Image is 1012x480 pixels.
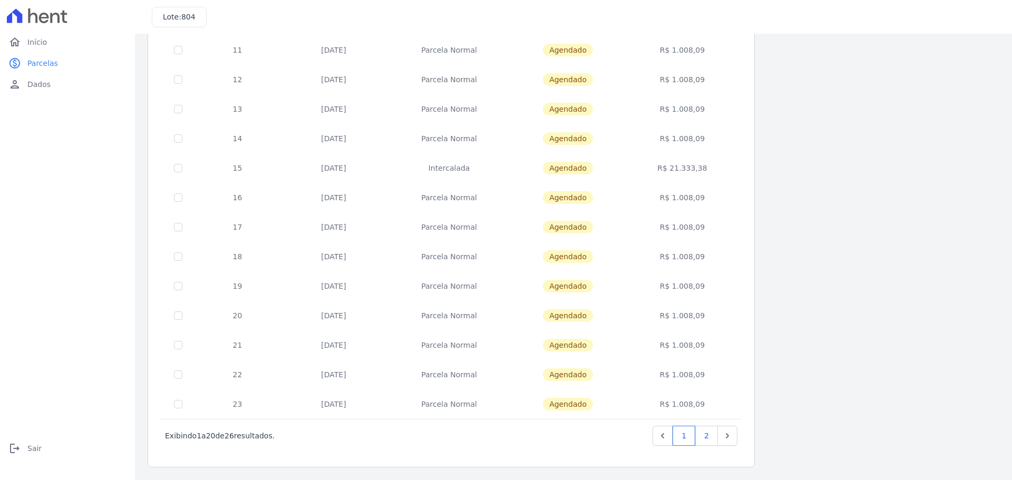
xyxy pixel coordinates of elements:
td: [DATE] [280,271,387,301]
td: R$ 1.008,09 [625,183,739,212]
h3: Lote: [163,12,196,23]
td: [DATE] [280,124,387,153]
a: homeInício [4,32,131,53]
i: person [8,78,21,91]
td: Parcela Normal [387,301,511,330]
td: 16 [195,183,280,212]
td: [DATE] [280,301,387,330]
td: R$ 1.008,09 [625,94,739,124]
td: R$ 1.008,09 [625,330,739,360]
span: Agendado [543,73,593,86]
td: Parcela Normal [387,35,511,65]
td: Parcela Normal [387,330,511,360]
td: [DATE] [280,94,387,124]
td: R$ 1.008,09 [625,389,739,419]
td: R$ 1.008,09 [625,212,739,242]
td: Parcela Normal [387,124,511,153]
td: R$ 1.008,09 [625,35,739,65]
a: logoutSair [4,438,131,459]
td: Parcela Normal [387,389,511,419]
span: Agendado [543,368,593,381]
span: Início [27,37,47,47]
td: 14 [195,124,280,153]
td: Parcela Normal [387,271,511,301]
td: [DATE] [280,35,387,65]
td: [DATE] [280,330,387,360]
td: [DATE] [280,153,387,183]
span: 26 [225,432,234,440]
td: 18 [195,242,280,271]
a: Previous [653,426,673,446]
span: Agendado [543,191,593,204]
span: Agendado [543,309,593,322]
a: paidParcelas [4,53,131,74]
td: Parcela Normal [387,242,511,271]
td: Parcela Normal [387,183,511,212]
td: 15 [195,153,280,183]
td: 13 [195,94,280,124]
td: R$ 21.333,38 [625,153,739,183]
td: R$ 1.008,09 [625,65,739,94]
td: 21 [195,330,280,360]
span: Parcelas [27,58,58,68]
span: Agendado [543,44,593,56]
td: 11 [195,35,280,65]
td: Parcela Normal [387,360,511,389]
a: personDados [4,74,131,95]
span: 20 [206,432,216,440]
td: [DATE] [280,389,387,419]
span: Agendado [543,132,593,145]
i: logout [8,442,21,455]
a: Next [717,426,737,446]
td: R$ 1.008,09 [625,242,739,271]
td: [DATE] [280,183,387,212]
td: [DATE] [280,360,387,389]
td: Parcela Normal [387,212,511,242]
p: Exibindo a de resultados. [165,430,275,441]
td: R$ 1.008,09 [625,124,739,153]
td: 22 [195,360,280,389]
td: [DATE] [280,242,387,271]
td: Intercalada [387,153,511,183]
span: Agendado [543,162,593,174]
span: Dados [27,79,51,90]
td: 19 [195,271,280,301]
span: Agendado [543,221,593,233]
a: 2 [695,426,718,446]
span: Sair [27,443,42,454]
span: 1 [197,432,201,440]
td: Parcela Normal [387,65,511,94]
a: 1 [673,426,695,446]
td: 17 [195,212,280,242]
span: Agendado [543,103,593,115]
i: home [8,36,21,48]
td: 23 [195,389,280,419]
td: 20 [195,301,280,330]
td: R$ 1.008,09 [625,271,739,301]
span: Agendado [543,250,593,263]
i: paid [8,57,21,70]
td: [DATE] [280,212,387,242]
span: Agendado [543,280,593,292]
span: Agendado [543,339,593,351]
td: Parcela Normal [387,94,511,124]
td: 12 [195,65,280,94]
td: [DATE] [280,65,387,94]
td: R$ 1.008,09 [625,360,739,389]
span: Agendado [543,398,593,410]
span: 804 [181,13,196,21]
td: R$ 1.008,09 [625,301,739,330]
